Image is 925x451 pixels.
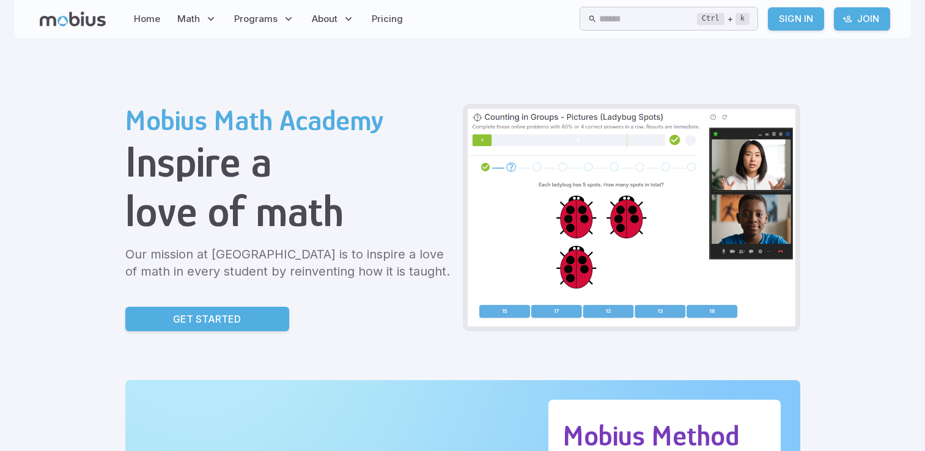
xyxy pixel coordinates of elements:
kbd: k [735,13,750,25]
span: Programs [234,12,278,26]
span: Math [177,12,200,26]
a: Sign In [768,7,824,31]
a: Join [834,7,890,31]
a: Get Started [125,307,289,331]
a: Pricing [368,5,407,33]
div: + [697,12,750,26]
kbd: Ctrl [697,13,724,25]
img: Grade 2 Class [468,109,795,326]
h1: Inspire a [125,137,453,186]
p: Our mission at [GEOGRAPHIC_DATA] is to inspire a love of math in every student by reinventing how... [125,246,453,280]
a: Home [130,5,164,33]
h2: Mobius Math Academy [125,104,453,137]
p: Get Started [173,312,241,326]
span: About [312,12,337,26]
h1: love of math [125,186,453,236]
